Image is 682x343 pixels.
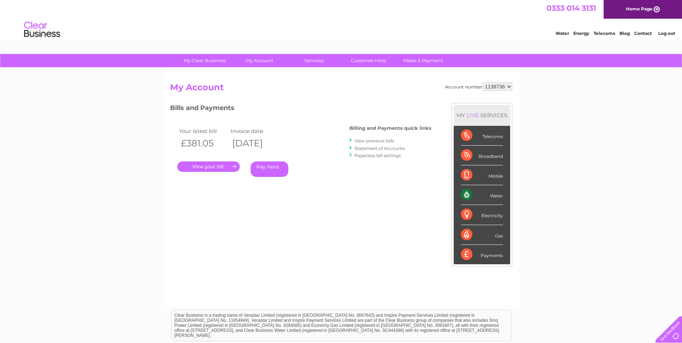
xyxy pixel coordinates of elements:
[229,136,280,151] th: [DATE]
[465,112,480,119] div: LIVE
[445,82,512,91] div: Account number
[461,245,503,264] div: Payments
[354,138,394,143] a: View previous bills
[461,165,503,185] div: Mobile
[573,31,589,36] a: Energy
[354,146,405,151] a: Statement of Accounts
[634,31,652,36] a: Contact
[461,146,503,165] div: Broadband
[24,19,60,41] img: logo.png
[175,54,234,67] a: My Clear Business
[230,54,289,67] a: My Account
[594,31,615,36] a: Telecoms
[170,82,512,96] h2: My Account
[177,126,229,136] td: Your latest bill
[461,126,503,146] div: Telecoms
[284,54,344,67] a: Services
[619,31,630,36] a: Blog
[354,153,401,158] a: Paperless bill settings
[339,54,398,67] a: Customer Help
[349,125,431,131] h4: Billing and Payments quick links
[461,205,503,225] div: Electricity
[171,4,511,35] div: Clear Business is a trading name of Verastar Limited (registered in [GEOGRAPHIC_DATA] No. 3667643...
[177,136,229,151] th: £381.05
[229,126,280,136] td: Invoice date
[394,54,453,67] a: Make A Payment
[454,105,510,125] div: MY SERVICES
[170,103,431,115] h3: Bills and Payments
[461,185,503,205] div: Water
[461,225,503,245] div: Gas
[251,161,288,177] a: Pay Here
[658,31,675,36] a: Log out
[546,4,596,13] a: 0333 014 3131
[555,31,569,36] a: Water
[177,161,240,172] a: .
